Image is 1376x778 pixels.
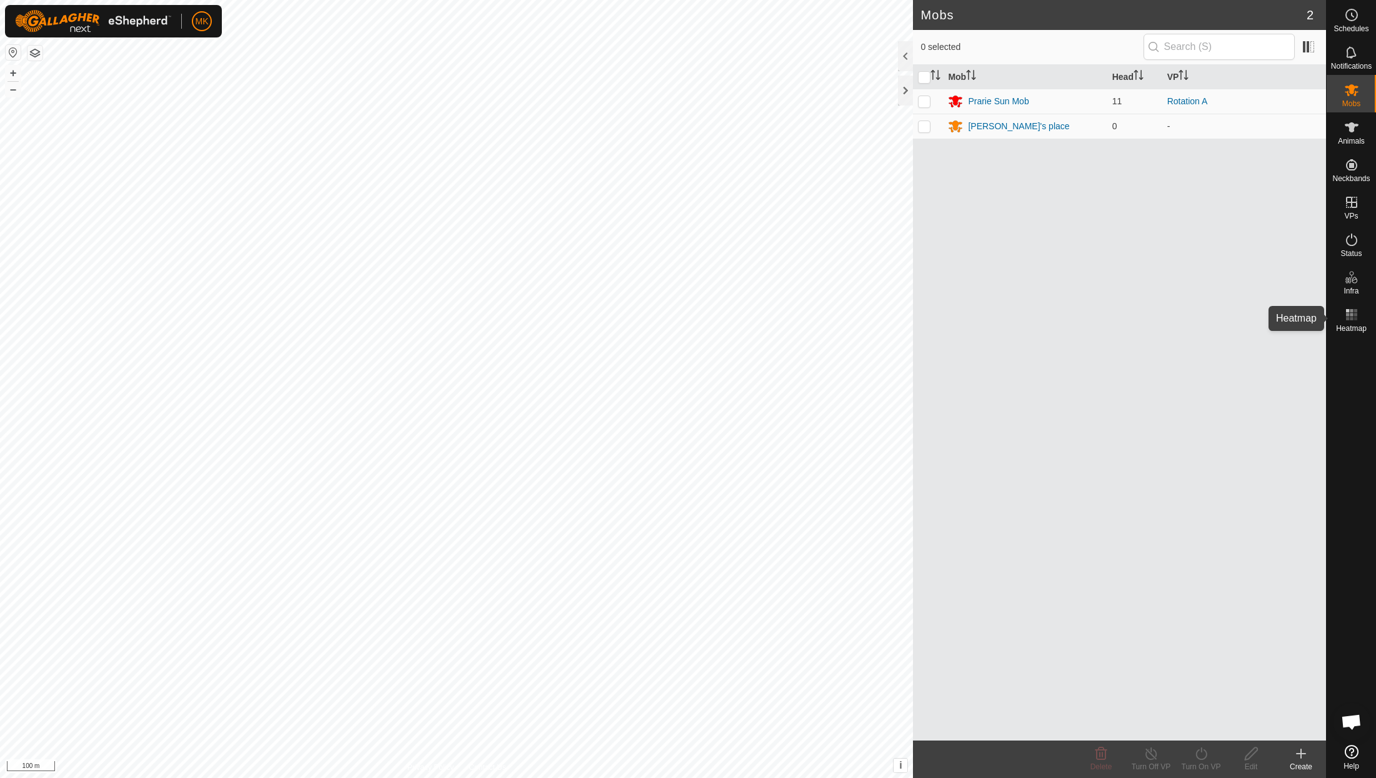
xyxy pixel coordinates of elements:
[920,7,1306,22] h2: Mobs
[966,72,976,82] p-sorticon: Activate to sort
[1338,137,1365,145] span: Animals
[894,759,907,772] button: i
[1226,761,1276,772] div: Edit
[1162,114,1326,139] td: -
[968,120,1069,133] div: [PERSON_NAME]'s place
[1179,72,1189,82] p-sorticon: Activate to sort
[1332,175,1370,182] span: Neckbands
[1144,34,1295,60] input: Search (S)
[920,41,1143,54] span: 0 selected
[1112,96,1122,106] span: 11
[469,762,506,773] a: Contact Us
[27,46,42,61] button: Map Layers
[1334,25,1369,32] span: Schedules
[1340,250,1362,257] span: Status
[1134,72,1144,82] p-sorticon: Activate to sort
[6,66,21,81] button: +
[1107,65,1162,89] th: Head
[968,95,1029,108] div: Prarie Sun Mob
[1276,761,1326,772] div: Create
[15,10,171,32] img: Gallagher Logo
[1342,100,1360,107] span: Mobs
[6,82,21,97] button: –
[1162,65,1326,89] th: VP
[1090,762,1112,771] span: Delete
[1176,761,1226,772] div: Turn On VP
[1327,740,1376,775] a: Help
[196,15,209,28] span: MK
[899,760,902,771] span: i
[1344,212,1358,220] span: VPs
[1344,762,1359,770] span: Help
[1112,121,1117,131] span: 0
[1333,703,1370,741] a: Open chat
[943,65,1107,89] th: Mob
[1344,287,1359,295] span: Infra
[407,762,454,773] a: Privacy Policy
[1307,6,1314,24] span: 2
[1331,62,1372,70] span: Notifications
[1167,96,1208,106] a: Rotation A
[1336,325,1367,332] span: Heatmap
[1126,761,1176,772] div: Turn Off VP
[6,45,21,60] button: Reset Map
[930,72,940,82] p-sorticon: Activate to sort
